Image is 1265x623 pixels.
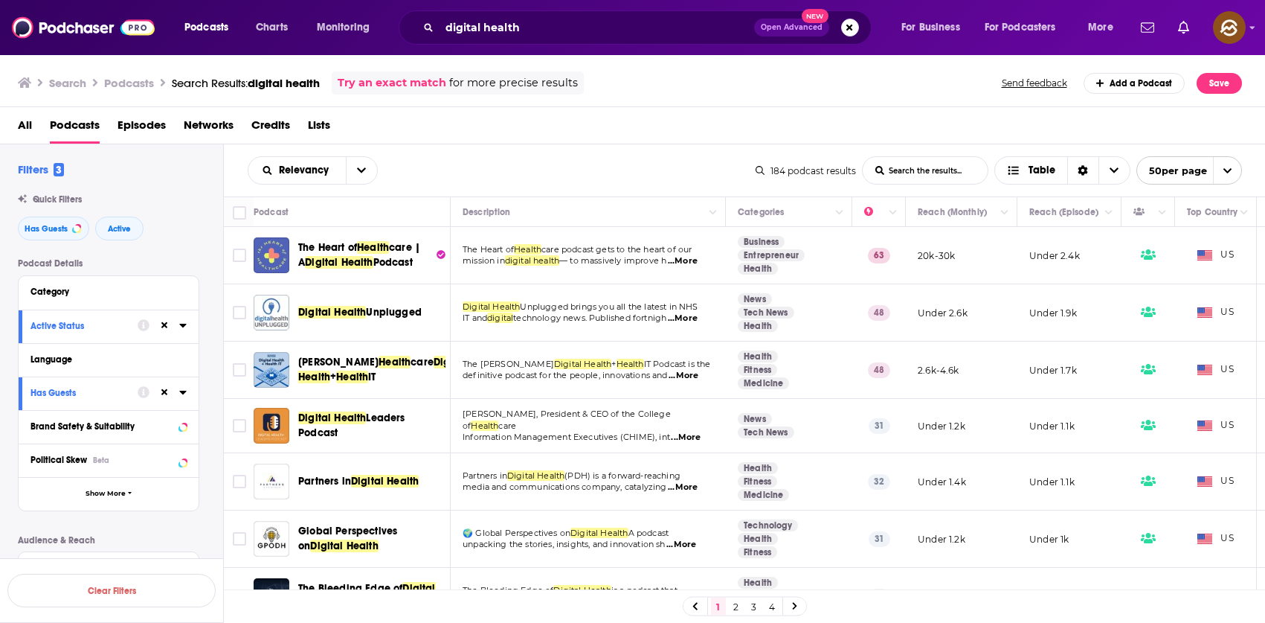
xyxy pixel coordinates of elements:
[298,581,445,611] a: The Bleeding Edge ofDigital Health
[298,306,366,319] span: Digital Health
[1197,362,1234,377] span: US
[754,19,829,36] button: Open AdvancedNew
[184,17,228,38] span: Podcasts
[738,476,777,488] a: Fitness
[1133,203,1154,221] div: Has Guests
[413,10,886,45] div: Search podcasts, credits, & more...
[233,363,246,377] span: Toggle select row
[868,305,890,320] p: 48
[18,113,32,144] span: All
[1187,203,1237,221] div: Top Country
[411,356,434,368] span: care
[95,217,144,240] button: Active
[644,359,711,369] span: IT Podcast is the
[1137,159,1207,182] span: 50 per page
[330,371,336,383] span: +
[368,371,376,383] span: IT
[463,539,666,549] span: unpacking the stories, insights, and innovation sh
[254,408,289,444] img: Digital Health Leaders Podcast
[554,359,611,369] span: Digital Health
[738,203,784,221] div: Categories
[118,113,166,144] span: Episodes
[30,287,177,297] div: Category
[756,165,856,176] div: 184 podcast results
[463,585,553,595] span: The Bleeding Edge of
[1197,73,1242,94] button: Save
[317,17,370,38] span: Monitoring
[802,9,828,23] span: New
[248,165,346,176] button: open menu
[831,204,849,222] button: Column Actions
[248,76,320,90] span: digital health
[463,370,668,380] span: definitive podcast for the people, innovations and
[254,521,289,557] img: Global Perspectives on Digital Health
[33,194,82,205] span: Quick Filters
[104,76,154,90] h3: Podcasts
[704,204,722,222] button: Column Actions
[463,432,670,442] span: Information Management Executives (CHIME), int
[233,419,246,432] span: Toggle select row
[12,13,155,42] img: Podchaser - Follow, Share and Rate Podcasts
[617,359,644,369] span: Health
[994,156,1130,185] h2: Choose View
[233,475,246,488] span: Toggle select row
[1197,531,1234,546] span: US
[1078,16,1132,39] button: open menu
[505,255,559,266] span: digital health
[298,412,366,424] span: Digital Health
[864,203,885,221] div: Power Score
[738,489,789,501] a: Medicine
[30,417,187,435] a: Brand Safety & Suitability
[379,356,411,368] span: Health
[54,163,64,176] span: 3
[18,535,199,546] p: Audience & Reach
[254,203,289,221] div: Podcast
[918,203,987,221] div: Reach (Monthly)
[463,359,554,369] span: The [PERSON_NAME]
[611,359,616,369] span: +
[668,255,698,267] span: ...More
[298,524,445,554] a: Global Perspectives onDigital Health
[18,162,64,176] h2: Filters
[254,295,289,330] img: Digital Health Unplugged
[366,306,422,319] span: Unplugged
[1153,204,1171,222] button: Column Actions
[7,574,216,607] button: Clear Filters
[30,316,138,335] button: Active Status
[463,244,514,255] span: The Heart of
[628,528,669,538] span: A podcast
[18,217,89,240] button: Has Guests
[49,76,86,90] h3: Search
[671,432,701,444] span: ...More
[50,113,100,144] span: Podcasts
[761,24,823,31] span: Open Advanced
[30,450,187,469] button: Political SkewBeta
[463,301,520,312] span: Digital Health
[19,477,199,511] button: Show More
[918,249,955,262] p: 20k-30k
[869,531,890,546] p: 31
[251,113,290,144] span: Credits
[1029,249,1080,262] p: Under 2.4k
[298,355,445,385] a: [PERSON_NAME]HealthcareDigital Health+HealthIT
[738,320,778,332] a: Health
[254,578,289,614] a: The Bleeding Edge of Digital Health
[30,421,174,432] div: Brand Safety & Suitability
[233,306,246,319] span: Toggle select row
[254,237,289,273] img: The Heart of Healthcare | A Digital Health Podcast
[668,313,698,325] span: ...More
[30,354,177,365] div: Language
[869,418,890,433] p: 31
[564,470,680,481] span: (PDH) is a forward-reaching
[184,113,234,144] a: Networks
[298,356,379,368] span: [PERSON_NAME]
[463,409,671,431] span: [PERSON_NAME], President & CEO of the College of
[985,17,1056,38] span: For Podcasters
[305,256,373,269] span: Digital Health
[172,76,320,90] a: Search Results:digital health
[918,364,959,377] p: 2.6k-4.6k
[30,321,128,331] div: Active Status
[254,464,289,499] img: Partners in Digital Health
[463,470,507,481] span: Partners in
